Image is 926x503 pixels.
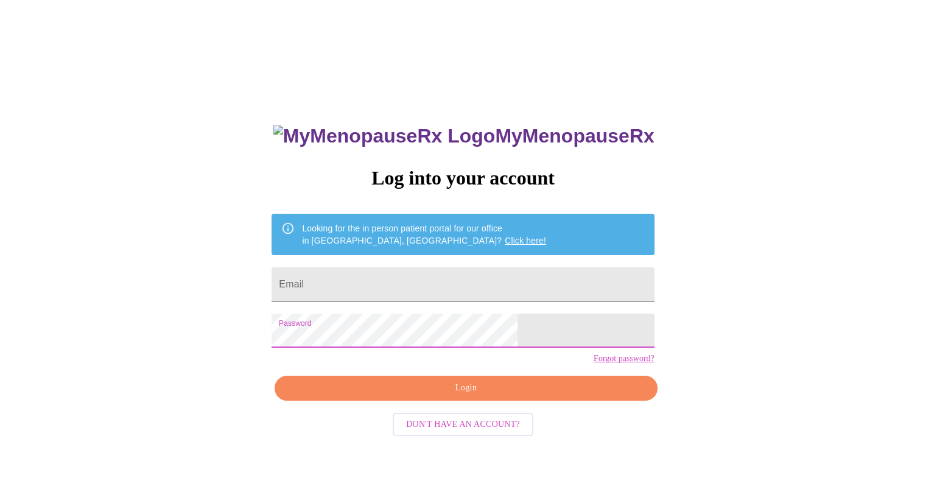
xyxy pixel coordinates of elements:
span: Don't have an account? [406,417,520,432]
button: Don't have an account? [393,413,533,437]
a: Click here! [505,236,546,245]
h3: MyMenopauseRx [273,125,654,147]
div: Looking for the in person patient portal for our office in [GEOGRAPHIC_DATA], [GEOGRAPHIC_DATA]? [302,217,546,251]
a: Forgot password? [594,354,654,364]
span: Login [289,381,643,396]
button: Login [275,376,657,401]
img: MyMenopauseRx Logo [273,125,495,147]
a: Don't have an account? [390,418,536,429]
h3: Log into your account [272,167,654,189]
